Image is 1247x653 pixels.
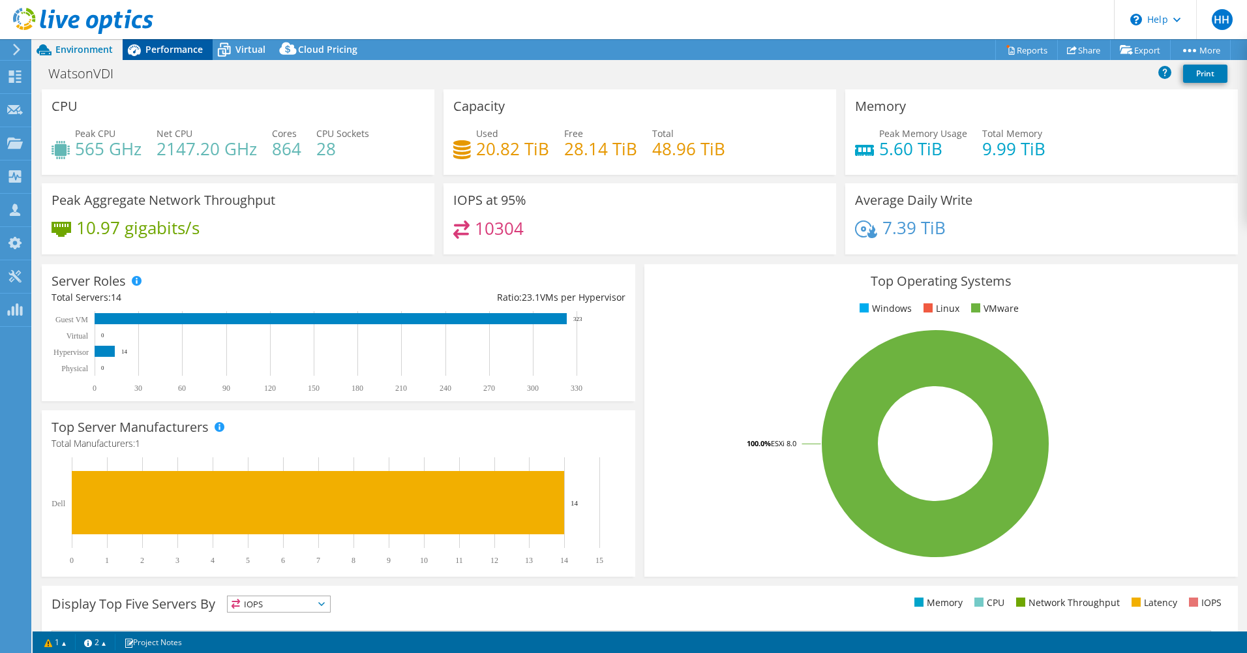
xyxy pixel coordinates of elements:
text: 6 [281,556,285,565]
text: 150 [308,384,320,393]
text: Virtual [67,331,89,341]
text: 90 [222,384,230,393]
li: Linux [920,301,959,316]
span: Peak Memory Usage [879,127,967,140]
li: VMware [968,301,1019,316]
h4: 10304 [475,221,524,235]
text: 14 [121,348,128,355]
text: 0 [93,384,97,393]
h4: Total Manufacturers: [52,436,625,451]
span: IOPS [228,596,330,612]
span: Free [564,127,583,140]
text: 3 [175,556,179,565]
h3: CPU [52,99,78,114]
text: 120 [264,384,276,393]
text: 1 [105,556,109,565]
h4: 864 [272,142,301,156]
text: 270 [483,384,495,393]
span: 14 [111,291,121,303]
tspan: 100.0% [747,438,771,448]
text: 13 [525,556,533,565]
text: 300 [527,384,539,393]
li: IOPS [1186,596,1222,610]
span: Performance [145,43,203,55]
a: More [1170,40,1231,60]
h4: 28.14 TiB [564,142,637,156]
div: Total Servers: [52,290,338,305]
svg: \n [1130,14,1142,25]
text: 240 [440,384,451,393]
h4: 9.99 TiB [982,142,1045,156]
h3: Server Roles [52,274,126,288]
div: Ratio: VMs per Hypervisor [338,290,625,305]
text: 5 [246,556,250,565]
text: Guest VM [55,315,88,324]
text: 210 [395,384,407,393]
span: Cloud Pricing [298,43,357,55]
h3: Top Server Manufacturers [52,420,209,434]
span: Virtual [235,43,265,55]
span: Net CPU [157,127,192,140]
h3: Capacity [453,99,505,114]
text: Dell [52,499,65,508]
text: 0 [70,556,74,565]
h4: 28 [316,142,369,156]
text: 11 [455,556,463,565]
span: 23.1 [522,291,540,303]
span: Total Memory [982,127,1042,140]
h4: 5.60 TiB [879,142,967,156]
text: 330 [571,384,582,393]
text: 14 [560,556,568,565]
text: 14 [571,499,578,507]
text: 0 [101,332,104,339]
text: Physical [61,364,88,373]
li: CPU [971,596,1004,610]
span: Total [652,127,674,140]
text: 4 [211,556,215,565]
h4: 48.96 TiB [652,142,725,156]
li: Latency [1128,596,1177,610]
h4: 10.97 gigabits/s [76,220,200,235]
text: 2 [140,556,144,565]
text: 0 [101,365,104,371]
li: Windows [856,301,912,316]
h4: 2147.20 GHz [157,142,257,156]
text: 323 [573,316,582,322]
text: 8 [352,556,355,565]
h4: 7.39 TiB [882,220,946,235]
text: 15 [595,556,603,565]
span: Used [476,127,498,140]
a: 1 [35,634,76,650]
li: Memory [911,596,963,610]
text: 7 [316,556,320,565]
h3: Peak Aggregate Network Throughput [52,193,275,207]
h3: Memory [855,99,906,114]
a: Export [1110,40,1171,60]
li: Network Throughput [1013,596,1120,610]
h3: Top Operating Systems [654,274,1228,288]
text: Hypervisor [53,348,89,357]
span: Cores [272,127,297,140]
text: 9 [387,556,391,565]
a: 2 [75,634,115,650]
h4: 565 GHz [75,142,142,156]
h1: WatsonVDI [42,67,134,81]
span: 1 [135,437,140,449]
text: 12 [490,556,498,565]
a: Share [1057,40,1111,60]
span: Peak CPU [75,127,115,140]
a: Print [1183,65,1227,83]
a: Project Notes [115,634,191,650]
h3: Average Daily Write [855,193,972,207]
text: 10 [420,556,428,565]
tspan: ESXi 8.0 [771,438,796,448]
span: Environment [55,43,113,55]
span: CPU Sockets [316,127,369,140]
h4: 20.82 TiB [476,142,549,156]
span: HH [1212,9,1233,30]
text: 180 [352,384,363,393]
h3: IOPS at 95% [453,193,526,207]
text: 60 [178,384,186,393]
a: Reports [995,40,1058,60]
text: 30 [134,384,142,393]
